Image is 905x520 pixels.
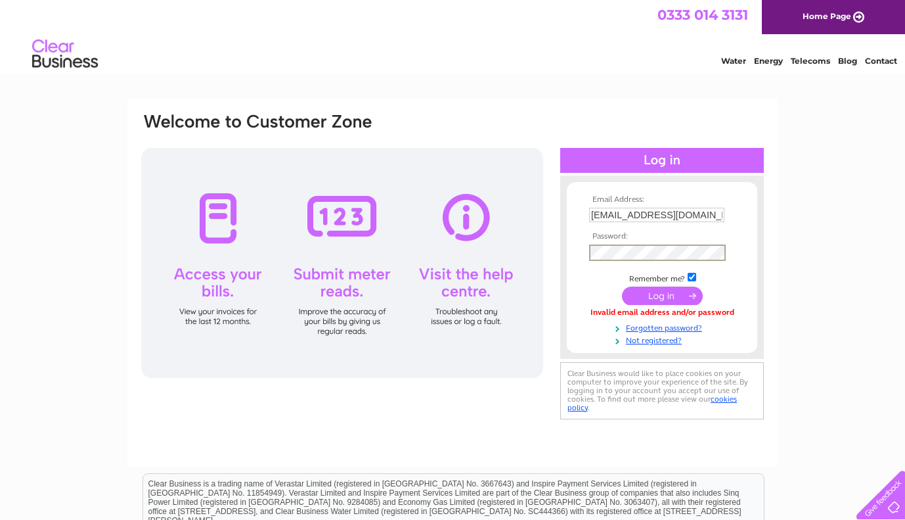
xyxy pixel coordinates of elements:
a: Energy [754,56,783,66]
input: Submit [622,287,703,305]
div: Clear Business is a trading name of Verastar Limited (registered in [GEOGRAPHIC_DATA] No. 3667643... [143,7,764,64]
th: Password: [586,232,738,241]
a: cookies policy [567,394,737,412]
a: Not registered? [589,333,738,346]
th: Email Address: [586,195,738,204]
a: Blog [838,56,857,66]
a: Telecoms [791,56,830,66]
td: Remember me? [586,271,738,284]
a: Water [721,56,746,66]
div: Clear Business would like to place cookies on your computer to improve your experience of the sit... [560,362,764,419]
a: Forgotten password? [589,321,738,333]
a: 0333 014 3131 [657,7,748,23]
a: Contact [865,56,897,66]
img: logo.png [32,34,99,74]
div: Invalid email address and/or password [589,308,735,318]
